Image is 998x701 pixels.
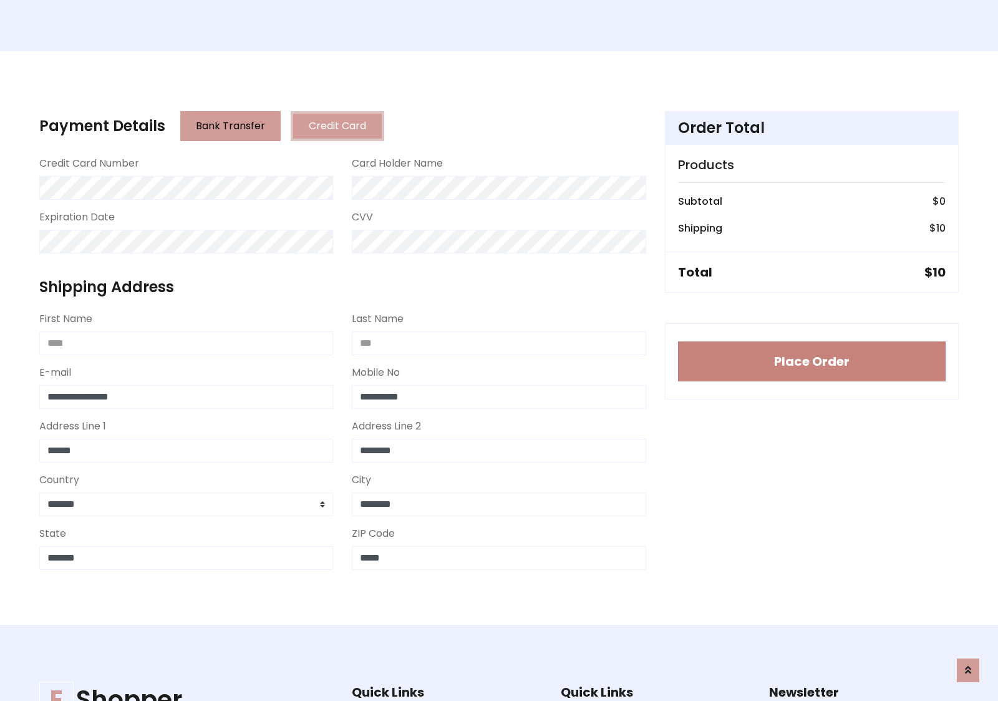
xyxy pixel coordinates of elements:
span: 10 [936,221,946,235]
h6: Subtotal [678,195,722,207]
h6: $ [929,222,946,234]
label: Credit Card Number [39,156,139,171]
button: Bank Transfer [180,111,281,141]
h4: Shipping Address [39,278,646,297]
label: Address Line 1 [39,419,106,434]
h6: Shipping [678,222,722,234]
h4: Order Total [678,119,946,137]
label: E-mail [39,365,71,380]
label: Country [39,473,79,488]
button: Credit Card [291,111,384,141]
label: ZIP Code [352,526,395,541]
label: First Name [39,311,92,326]
span: 10 [933,263,946,281]
h5: Quick Links [352,685,541,700]
h5: $ [924,265,946,280]
h5: Quick Links [561,685,750,700]
h4: Payment Details [39,117,165,135]
h6: $ [933,195,946,207]
label: Card Holder Name [352,156,443,171]
button: Place Order [678,341,946,381]
h5: Total [678,265,712,280]
label: Mobile No [352,365,400,380]
h5: Newsletter [769,685,959,700]
label: Last Name [352,311,404,326]
label: State [39,526,66,541]
label: City [352,473,371,488]
label: Address Line 2 [352,419,421,434]
span: 0 [939,194,946,208]
label: Expiration Date [39,210,115,225]
h5: Products [678,157,946,172]
label: CVV [352,210,373,225]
